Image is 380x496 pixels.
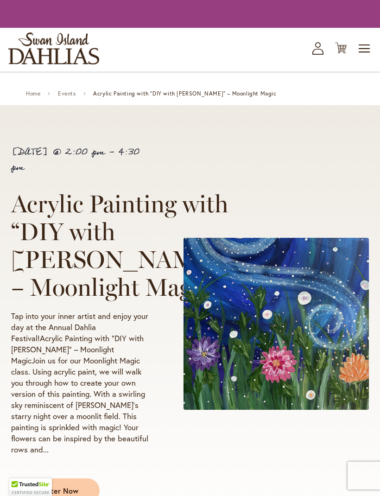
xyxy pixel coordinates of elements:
a: Events [58,90,76,97]
span: 2:00 pm [65,143,105,161]
span: [DATE] [11,143,48,161]
iframe: Launch Accessibility Center [7,463,33,489]
a: store logo [8,32,99,64]
span: - [109,143,114,161]
span: Acrylic Painting with “DIY with [PERSON_NAME]” – Moonlight Magic [11,189,233,302]
a: Home [26,90,40,97]
span: Acrylic Painting with “DIY with [PERSON_NAME]” – Moonlight Magic [93,90,276,97]
span: 4:30 pm [11,143,139,176]
p: Tap into your inner artist and enjoy your day at the Annual Dahlia Festival!Acrylic Painting with... [11,311,149,455]
span: Register Now [32,485,78,496]
span: @ [52,143,61,161]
